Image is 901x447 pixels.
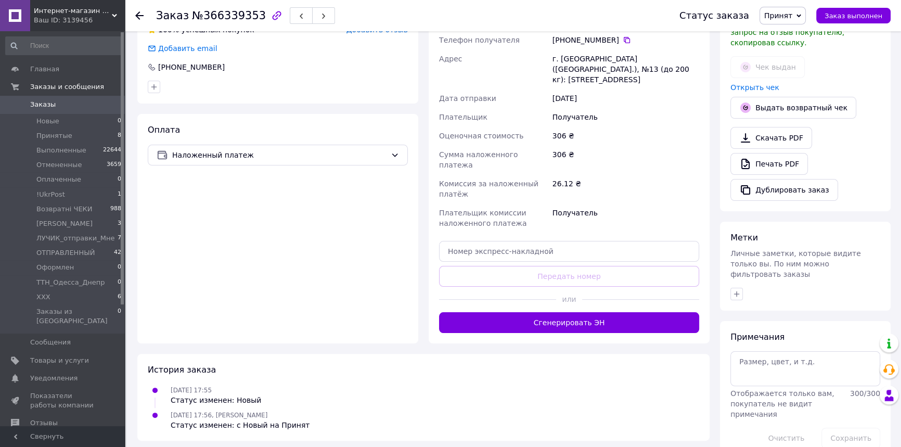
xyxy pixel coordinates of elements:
[118,175,121,184] span: 0
[30,338,71,347] span: Сообщения
[36,205,93,214] span: Возвратні ЧЕКИ
[730,127,812,149] a: Скачать PDF
[816,8,891,23] button: Заказ выполнен
[192,9,266,22] span: №366339353
[34,16,125,25] div: Ваш ID: 3139456
[34,6,112,16] span: Интернет-магазин "Агровеломотозапчасти"
[118,131,121,141] span: 8
[730,179,838,201] button: Дублировать заказ
[36,248,95,258] span: ОТПРАВЛЕННЫЙ
[730,153,808,175] a: Печать PDF
[36,160,82,170] span: Отмененные
[850,389,880,398] span: 300 / 300
[36,131,72,141] span: Принятые
[135,10,144,21] div: Вернуться назад
[172,149,387,161] span: Наложенный платеж
[439,94,496,103] span: Дата отправки
[148,125,180,135] span: Оплата
[36,234,114,243] span: ЛУЧИК_отправки_Мне
[110,205,121,214] span: 988
[439,113,487,121] span: Плательщик
[36,219,93,228] span: [PERSON_NAME]
[118,219,121,228] span: 3
[730,332,784,342] span: Примечания
[171,412,267,419] span: [DATE] 17:56, [PERSON_NAME]
[550,108,701,126] div: Получатель
[346,25,408,34] span: Добавить отзыв
[171,395,261,405] div: Статус изменен: Новый
[118,234,121,243] span: 7
[114,248,121,258] span: 42
[103,146,121,155] span: 22644
[36,292,50,302] span: ХХХ
[107,160,121,170] span: 3659
[118,292,121,302] span: 6
[171,387,212,394] span: [DATE] 17:55
[764,11,792,20] span: Принят
[730,233,758,242] span: Метки
[550,49,701,89] div: г. [GEOGRAPHIC_DATA] ([GEOGRAPHIC_DATA].), №13 (до 200 кг): [STREET_ADDRESS]
[5,36,122,55] input: Поиск
[439,209,526,227] span: Плательщик комиссии наложенного платежа
[157,43,218,54] div: Добавить email
[550,174,701,203] div: 26.12 ₴
[30,65,59,74] span: Главная
[171,420,310,430] div: Статус изменен: с Новый на Принят
[552,35,699,45] div: [PHONE_NUMBER]
[36,278,105,287] span: ТТН_Одесса_Днепр
[730,83,779,92] a: Открыть чек
[30,82,104,92] span: Заказы и сообщения
[825,12,882,20] span: Заказ выполнен
[118,278,121,287] span: 0
[439,132,524,140] span: Оценочная стоимость
[730,389,834,418] span: Отображается только вам, покупатель не видит примечания
[439,55,462,63] span: Адрес
[439,36,520,44] span: Телефон получателя
[36,175,81,184] span: Оплаченные
[730,18,872,47] span: У вас есть 30 дней, чтобы отправить запрос на отзыв покупателю, скопировав ссылку.
[118,117,121,126] span: 0
[118,307,121,326] span: 0
[148,365,216,375] span: История заказа
[730,97,856,119] button: Выдать возвратный чек
[36,307,118,326] span: Заказы из [GEOGRAPHIC_DATA]
[36,263,74,272] span: Оформлен
[550,89,701,108] div: [DATE]
[550,126,701,145] div: 306 ₴
[36,146,86,155] span: Выполненные
[156,9,189,22] span: Заказ
[556,294,582,304] span: или
[439,180,538,198] span: Комиссия за наложенный платёж
[147,43,218,54] div: Добавить email
[30,100,56,109] span: Заказы
[30,391,96,410] span: Показатели работы компании
[439,150,518,169] span: Сумма наложенного платежа
[158,25,179,34] span: 100%
[439,241,699,262] input: Номер экспресс-накладной
[30,418,58,428] span: Отзывы
[118,190,121,199] span: 1
[30,374,78,383] span: Уведомления
[550,145,701,174] div: 306 ₴
[679,10,749,21] div: Статус заказа
[30,356,89,365] span: Товары и услуги
[118,263,121,272] span: 0
[36,190,65,199] span: !UkrPost
[550,203,701,233] div: Получатель
[157,62,226,72] div: [PHONE_NUMBER]
[439,312,699,333] button: Сгенерировать ЭН
[36,117,59,126] span: Новые
[730,249,861,278] span: Личные заметки, которые видите только вы. По ним можно фильтровать заказы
